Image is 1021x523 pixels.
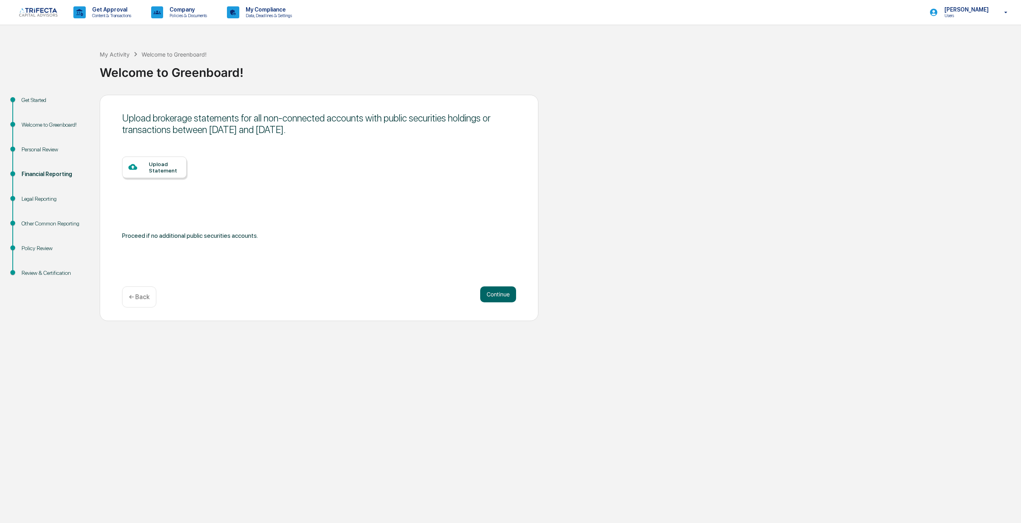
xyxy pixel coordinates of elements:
[19,8,57,17] img: logo
[22,121,87,129] div: Welcome to Greenboard!
[22,219,87,228] div: Other Common Reporting
[163,13,211,18] p: Policies & Documents
[22,96,87,104] div: Get Started
[142,51,207,58] div: Welcome to Greenboard!
[122,112,516,135] div: Upload brokerage statements for all non-connected accounts with public securities holdings or tra...
[239,13,296,18] p: Data, Deadlines & Settings
[129,293,150,301] p: ← Back
[22,244,87,253] div: Policy Review
[938,6,993,13] p: [PERSON_NAME]
[22,145,87,154] div: Personal Review
[122,230,516,241] div: Proceed if no additional public securities accounts.
[480,286,516,302] button: Continue
[100,51,130,58] div: My Activity
[22,269,87,277] div: Review & Certification
[22,195,87,203] div: Legal Reporting
[938,13,993,18] p: Users
[100,59,1017,80] div: Welcome to Greenboard!
[86,6,135,13] p: Get Approval
[995,497,1017,518] iframe: Open customer support
[22,170,87,178] div: Financial Reporting
[149,161,180,174] div: Upload Statement
[86,13,135,18] p: Content & Transactions
[163,6,211,13] p: Company
[239,6,296,13] p: My Compliance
